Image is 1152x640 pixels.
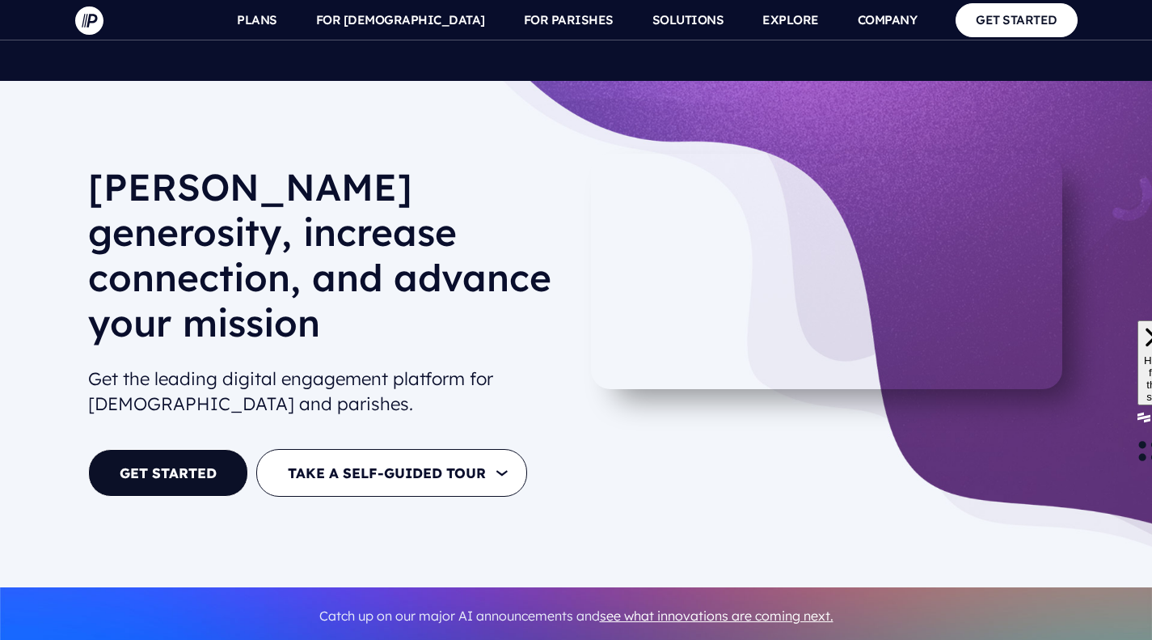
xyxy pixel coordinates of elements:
a: see what innovations are coming next. [600,608,833,624]
a: GET STARTED [956,3,1078,36]
h2: Get the leading digital engagement platform for [DEMOGRAPHIC_DATA] and parishes. [88,360,563,423]
h1: [PERSON_NAME] generosity, increase connection, and advance your mission [88,164,563,358]
p: Catch up on our major AI announcements and [88,598,1065,634]
a: GET STARTED [88,449,248,497]
button: TAKE A SELF-GUIDED TOUR [256,449,527,497]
